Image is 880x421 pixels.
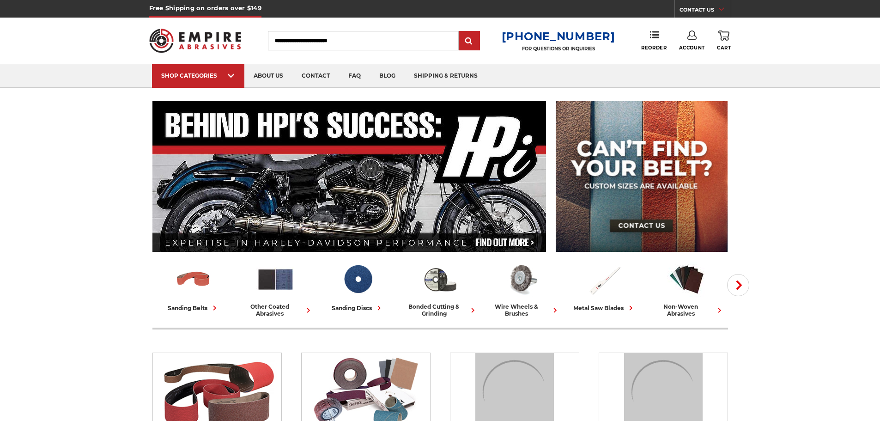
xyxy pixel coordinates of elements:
a: sanding discs [321,260,395,313]
a: CONTACT US [680,5,731,18]
a: wire wheels & brushes [485,260,560,317]
a: shipping & returns [405,64,487,88]
p: FOR QUESTIONS OR INQUIRIES [502,46,615,52]
span: Reorder [641,45,667,51]
img: Wire Wheels & Brushes [503,260,541,299]
button: Next [727,274,749,296]
img: Bonded Cutting & Grinding [421,260,459,299]
div: bonded cutting & grinding [403,303,478,317]
img: Empire Abrasives [149,23,242,59]
img: Non-woven Abrasives [668,260,706,299]
img: promo banner for custom belts. [556,101,728,252]
a: faq [339,64,370,88]
div: other coated abrasives [238,303,313,317]
a: contact [292,64,339,88]
a: other coated abrasives [238,260,313,317]
a: non-woven abrasives [649,260,724,317]
div: metal saw blades [573,303,636,313]
img: Sanding Discs [339,260,377,299]
a: bonded cutting & grinding [403,260,478,317]
img: Other Coated Abrasives [256,260,295,299]
div: sanding belts [168,303,219,313]
img: Banner for an interview featuring Horsepower Inc who makes Harley performance upgrades featured o... [152,101,546,252]
div: non-woven abrasives [649,303,724,317]
div: SHOP CATEGORIES [161,72,235,79]
div: sanding discs [332,303,384,313]
a: sanding belts [156,260,231,313]
div: wire wheels & brushes [485,303,560,317]
a: [PHONE_NUMBER] [502,30,615,43]
a: blog [370,64,405,88]
img: Sanding Belts [174,260,212,299]
a: about us [244,64,292,88]
a: Cart [717,31,731,51]
a: Reorder [641,31,667,50]
img: Metal Saw Blades [585,260,624,299]
span: Cart [717,45,731,51]
a: metal saw blades [567,260,642,313]
span: Account [679,45,705,51]
input: Submit [460,32,479,50]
